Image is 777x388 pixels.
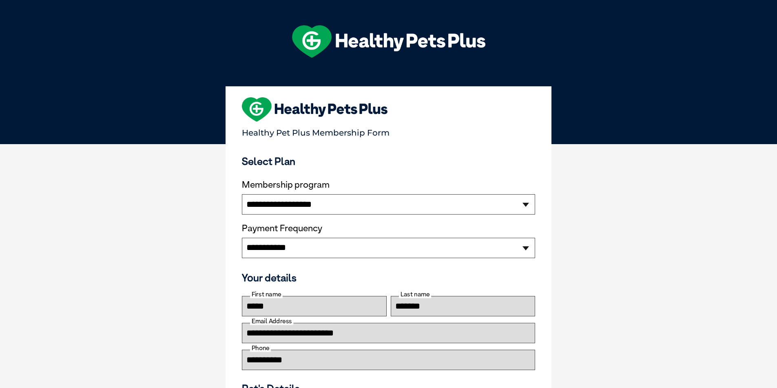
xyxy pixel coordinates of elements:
label: First name [250,291,283,298]
label: Email Address [250,318,293,325]
label: Membership program [242,180,535,190]
h3: Select Plan [242,155,535,167]
h3: Your details [242,272,535,284]
img: hpp-logo-landscape-green-white.png [292,25,485,58]
p: Healthy Pet Plus Membership Form [242,124,535,138]
label: Phone [250,344,271,352]
label: Payment Frequency [242,223,322,234]
label: Last name [399,291,431,298]
img: heart-shape-hpp-logo-large.png [242,97,387,122]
